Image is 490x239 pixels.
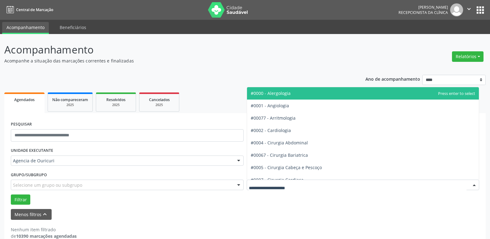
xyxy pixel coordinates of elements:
[13,182,82,188] span: Selecione um grupo ou subgrupo
[398,10,448,15] span: Recepcionista da clínica
[11,146,53,156] label: UNIDADE EXECUTANTE
[4,5,53,15] a: Central de Marcação
[365,75,420,83] p: Ano de acompanhamento
[149,97,170,102] span: Cancelados
[106,97,126,102] span: Resolvidos
[251,152,308,158] span: #00067 - Cirurgia Bariatrica
[251,140,308,146] span: #0004 - Cirurgia Abdominal
[251,164,322,170] span: #0005 - Cirurgia Cabeça e Pescoço
[100,103,131,107] div: 2025
[251,103,289,109] span: #0001 - Angiologia
[452,51,484,62] button: Relatórios
[398,5,448,10] div: [PERSON_NAME]
[55,22,91,33] a: Beneficiários
[13,158,231,164] span: Agencia de Ouricuri
[463,3,475,16] button: 
[466,6,472,12] i: 
[475,5,486,15] button: apps
[251,177,304,183] span: #0007 - Cirurgia Cardiaca
[4,42,341,58] p: Acompanhamento
[52,103,88,107] div: 2025
[16,233,77,239] strong: 10390 marcações agendadas
[4,58,341,64] p: Acompanhe a situação das marcações correntes e finalizadas
[52,97,88,102] span: Não compareceram
[251,115,296,121] span: #00077 - Arritmologia
[2,22,49,34] a: Acompanhamento
[14,97,35,102] span: Agendados
[450,3,463,16] img: img
[11,194,30,205] button: Filtrar
[144,103,175,107] div: 2025
[251,127,291,133] span: #0002 - Cardiologia
[11,226,77,233] div: Nenhum item filtrado
[11,170,47,180] label: Grupo/Subgrupo
[251,90,291,96] span: #0000 - Alergologia
[11,120,32,129] label: PESQUISAR
[11,209,52,220] button: Menos filtroskeyboard_arrow_up
[41,211,48,218] i: keyboard_arrow_up
[16,7,53,12] span: Central de Marcação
